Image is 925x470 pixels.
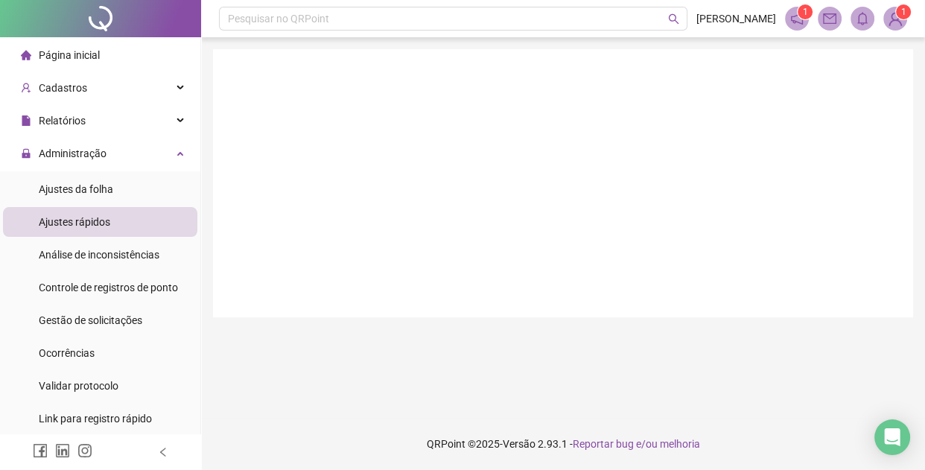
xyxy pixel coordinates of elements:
span: [PERSON_NAME] [696,10,776,27]
span: mail [823,12,836,25]
footer: QRPoint © 2025 - 2.93.1 - [201,418,925,470]
img: 94659 [884,7,906,30]
span: notification [790,12,804,25]
span: search [668,13,679,25]
span: 1 [901,7,906,17]
span: Administração [39,147,107,159]
span: lock [21,148,31,159]
span: file [21,115,31,126]
span: Relatórios [39,115,86,127]
span: Análise de inconsistências [39,249,159,261]
span: Ajustes rápidos [39,216,110,228]
span: linkedin [55,443,70,458]
span: home [21,50,31,60]
span: Gestão de solicitações [39,314,142,326]
span: Link para registro rápido [39,413,152,425]
span: instagram [77,443,92,458]
span: 1 [803,7,808,17]
span: facebook [33,443,48,458]
span: Ocorrências [39,347,95,359]
span: Página inicial [39,49,100,61]
span: left [158,447,168,457]
span: Validar protocolo [39,380,118,392]
span: bell [856,12,869,25]
span: Controle de registros de ponto [39,282,178,293]
span: Ajustes da folha [39,183,113,195]
span: user-add [21,83,31,93]
div: Open Intercom Messenger [874,419,910,455]
span: Reportar bug e/ou melhoria [573,438,700,450]
sup: Atualize o seu contato no menu Meus Dados [896,4,911,19]
sup: 1 [798,4,813,19]
span: Cadastros [39,82,87,94]
span: Versão [503,438,535,450]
